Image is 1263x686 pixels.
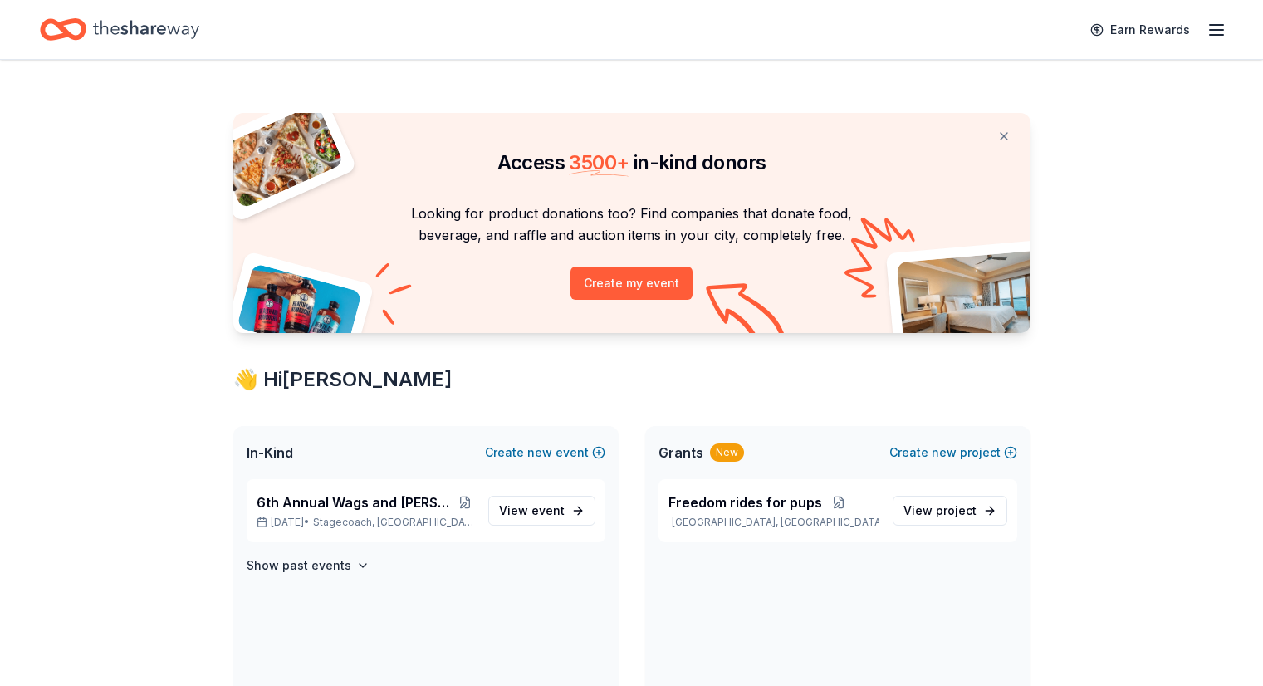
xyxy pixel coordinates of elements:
[932,443,957,463] span: new
[313,516,475,529] span: Stagecoach, [GEOGRAPHIC_DATA]
[936,503,977,517] span: project
[253,203,1011,247] p: Looking for product donations too? Find companies that donate food, beverage, and raffle and auct...
[889,443,1017,463] button: Createnewproject
[668,516,879,529] p: [GEOGRAPHIC_DATA], [GEOGRAPHIC_DATA]
[527,443,552,463] span: new
[531,503,565,517] span: event
[247,443,293,463] span: In-Kind
[569,150,629,174] span: 3500 +
[658,443,703,463] span: Grants
[488,496,595,526] a: View event
[706,283,789,345] img: Curvy arrow
[1080,15,1200,45] a: Earn Rewards
[247,556,370,576] button: Show past events
[233,366,1030,393] div: 👋 Hi [PERSON_NAME]
[40,10,199,49] a: Home
[570,267,693,300] button: Create my event
[893,496,1007,526] a: View project
[903,501,977,521] span: View
[214,103,344,209] img: Pizza
[710,443,744,462] div: New
[499,501,565,521] span: View
[257,492,456,512] span: 6th Annual Wags and [PERSON_NAME] Casino Night
[485,443,605,463] button: Createnewevent
[668,492,822,512] span: Freedom rides for pups
[247,556,351,576] h4: Show past events
[497,150,766,174] span: Access in-kind donors
[257,516,475,529] p: [DATE] •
